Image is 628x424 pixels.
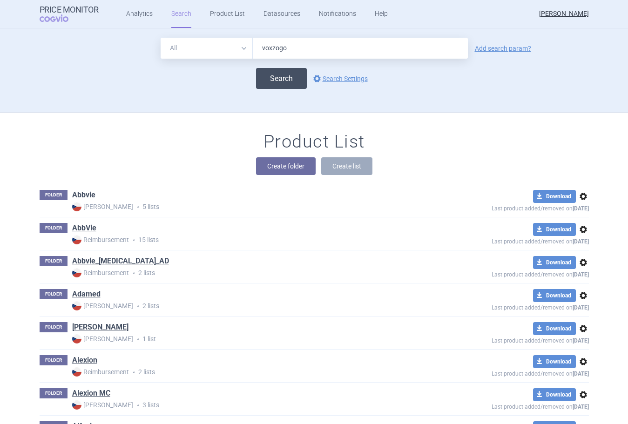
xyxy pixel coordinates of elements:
img: CZ [72,235,81,244]
button: Create list [321,157,372,175]
button: Download [533,322,576,335]
strong: Reimbursement [72,268,129,277]
p: 15 lists [72,235,424,245]
strong: [PERSON_NAME] [72,202,133,211]
strong: [DATE] [573,370,589,377]
a: Alexion [72,355,97,365]
p: FOLDER [40,190,68,200]
button: Create folder [256,157,316,175]
strong: [DATE] [573,404,589,410]
strong: Reimbursement [72,235,129,244]
p: 2 lists [72,268,424,278]
h1: Abbvie [72,190,95,202]
i: • [133,202,142,212]
p: 1 list [72,334,424,344]
a: Alexion MC [72,388,110,398]
strong: [PERSON_NAME] [72,400,133,410]
a: Abbvie [72,190,95,200]
img: CZ [72,202,81,211]
p: Last product added/removed on [424,203,589,212]
strong: Price Monitor [40,5,99,14]
button: Download [533,388,576,401]
strong: Reimbursement [72,367,129,377]
a: Add search param? [475,45,531,52]
p: Last product added/removed on [424,401,589,410]
p: Last product added/removed on [424,269,589,278]
h1: Alexion MC [72,388,110,400]
img: CZ [72,400,81,410]
p: 3 lists [72,400,424,410]
p: FOLDER [40,388,68,398]
h1: AbbVie [72,223,96,235]
p: Last product added/removed on [424,302,589,311]
p: FOLDER [40,289,68,299]
p: FOLDER [40,322,68,332]
a: AbbVie [72,223,96,233]
i: • [129,269,138,278]
p: FOLDER [40,256,68,266]
img: CZ [72,301,81,310]
a: Price MonitorCOGVIO [40,5,99,23]
button: Download [533,256,576,269]
strong: [DATE] [573,337,589,344]
a: Adamed [72,289,101,299]
a: Abbvie_[MEDICAL_DATA]_AD [72,256,169,266]
i: • [129,368,138,377]
p: 5 lists [72,202,424,212]
p: Last product added/removed on [424,368,589,377]
p: 2 lists [72,301,424,311]
i: • [133,335,142,344]
p: Last product added/removed on [424,335,589,344]
strong: [PERSON_NAME] [72,334,133,343]
p: Last product added/removed on [424,236,589,245]
p: 2 lists [72,367,424,377]
p: FOLDER [40,223,68,233]
strong: [DATE] [573,238,589,245]
p: FOLDER [40,355,68,365]
strong: [DATE] [573,271,589,278]
button: Download [533,190,576,203]
i: • [133,302,142,311]
h1: Product List [263,131,365,153]
i: • [129,236,138,245]
button: Download [533,289,576,302]
h1: Albiero [72,322,128,334]
span: COGVIO [40,14,81,22]
strong: [DATE] [573,304,589,311]
i: • [133,401,142,410]
strong: [DATE] [573,205,589,212]
a: Search Settings [311,73,368,84]
strong: [PERSON_NAME] [72,301,133,310]
img: CZ [72,268,81,277]
button: Download [533,223,576,236]
h1: Abbvie_Rinvoq_AD [72,256,169,268]
button: Search [256,68,307,89]
h1: Alexion [72,355,97,367]
img: CZ [72,367,81,377]
a: [PERSON_NAME] [72,322,128,332]
h1: Adamed [72,289,101,301]
button: Download [533,355,576,368]
img: CZ [72,334,81,343]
